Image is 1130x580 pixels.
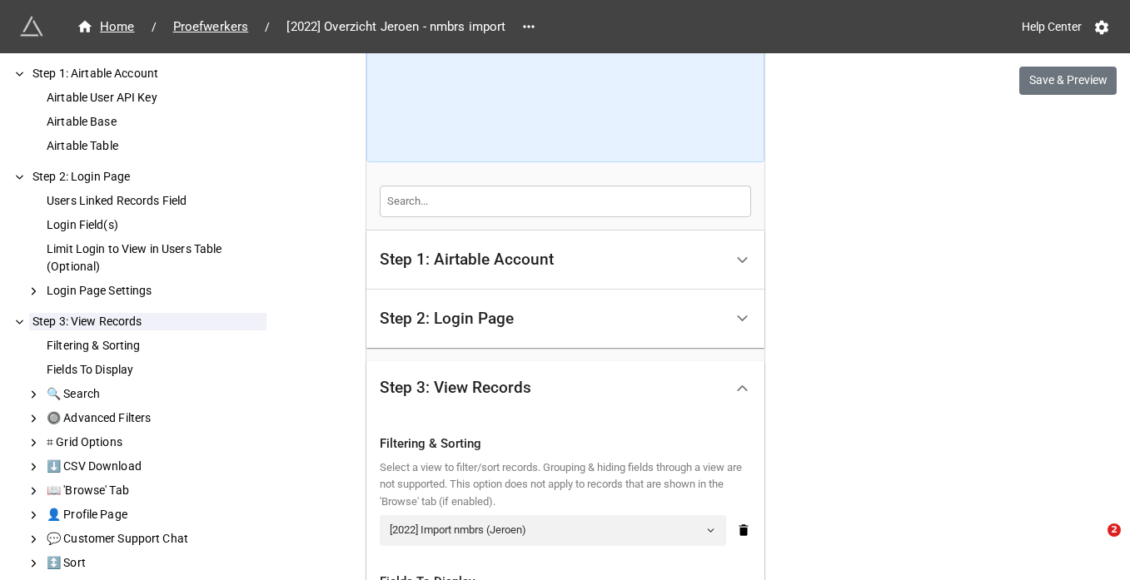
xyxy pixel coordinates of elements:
[276,17,515,37] span: [2022] Overzicht Jeroen - nmbrs import
[1108,523,1121,537] span: 2
[43,434,266,451] div: ⌗ Grid Options
[43,240,266,275] div: Limit Login to View in Users Table (Optional)
[380,379,531,396] div: Step 3: View Records
[29,313,266,330] div: Step 3: View Records
[152,18,157,36] li: /
[366,290,764,349] div: Step 2: Login Page
[1073,523,1113,563] iframe: Intercom live chat
[366,231,764,290] div: Step 1: Airtable Account
[67,17,145,37] a: Home
[43,482,266,499] div: 📖 'Browse' Tab
[380,310,514,327] div: Step 2: Login Page
[380,434,751,454] div: Filtering & Sorting
[380,515,726,545] a: [2022] Import nmbrs (Jeroen)
[43,337,266,354] div: Filtering & Sorting
[43,506,266,523] div: 👤 Profile Page
[380,251,554,268] div: Step 1: Airtable Account
[43,216,266,234] div: Login Field(s)
[77,17,135,37] div: Home
[43,192,266,210] div: Users Linked Records Field
[43,554,266,572] div: ↕️ Sort
[67,17,515,37] nav: breadcrumb
[43,530,266,548] div: 💬 Customer Support Chat
[43,385,266,403] div: 🔍 Search
[43,137,266,155] div: Airtable Table
[380,186,751,217] input: Search...
[163,17,259,37] a: Proefwerkers
[43,361,266,379] div: Fields To Display
[265,18,270,36] li: /
[20,15,43,38] img: miniextensions-icon.73ae0678.png
[43,282,266,300] div: Login Page Settings
[380,459,751,510] div: Select a view to filter/sort records. Grouping & hiding fields through a view are not supported. ...
[366,361,764,414] div: Step 3: View Records
[43,409,266,427] div: 🔘 Advanced Filters
[1019,67,1117,95] button: Save & Preview
[1010,12,1093,42] a: Help Center
[43,113,266,131] div: Airtable Base
[43,89,266,107] div: Airtable User API Key
[29,65,266,82] div: Step 1: Airtable Account
[29,168,266,186] div: Step 2: Login Page
[43,458,266,475] div: ⬇️ CSV Download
